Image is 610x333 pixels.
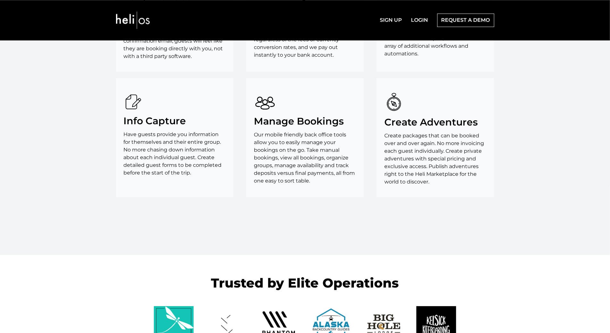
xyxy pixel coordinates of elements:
[116,4,150,37] img: Heli OS Logo
[124,92,143,115] img: 8102c0f1-8461-4bf1-92ed-a6054c5fc983.png
[384,92,404,117] img: 5e6472ae-8912-4c68-8f96-ca50115ad658.png
[407,14,432,27] a: LOGIN
[437,13,494,27] a: REQUEST A DEMO
[254,131,356,185] p: Our mobile friendly back office tools allow you to easily manage your bookings on the go. Take ma...
[384,117,487,128] h3: Create Adventures
[124,131,226,177] p: Have guests provide you information for themselves and their entire group. No more chasing down i...
[254,92,276,116] img: a058e234-30f4-4d2d-b731-49b7e32db78c.png
[376,14,406,27] a: SIGN UP
[384,132,487,186] p: Create packages that can be booked over and over again. No more invoicing each guest individually...
[124,115,226,127] h3: Info Capture
[254,116,356,127] h3: Manage Bookings
[154,275,456,291] h2: Trusted by Elite Operations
